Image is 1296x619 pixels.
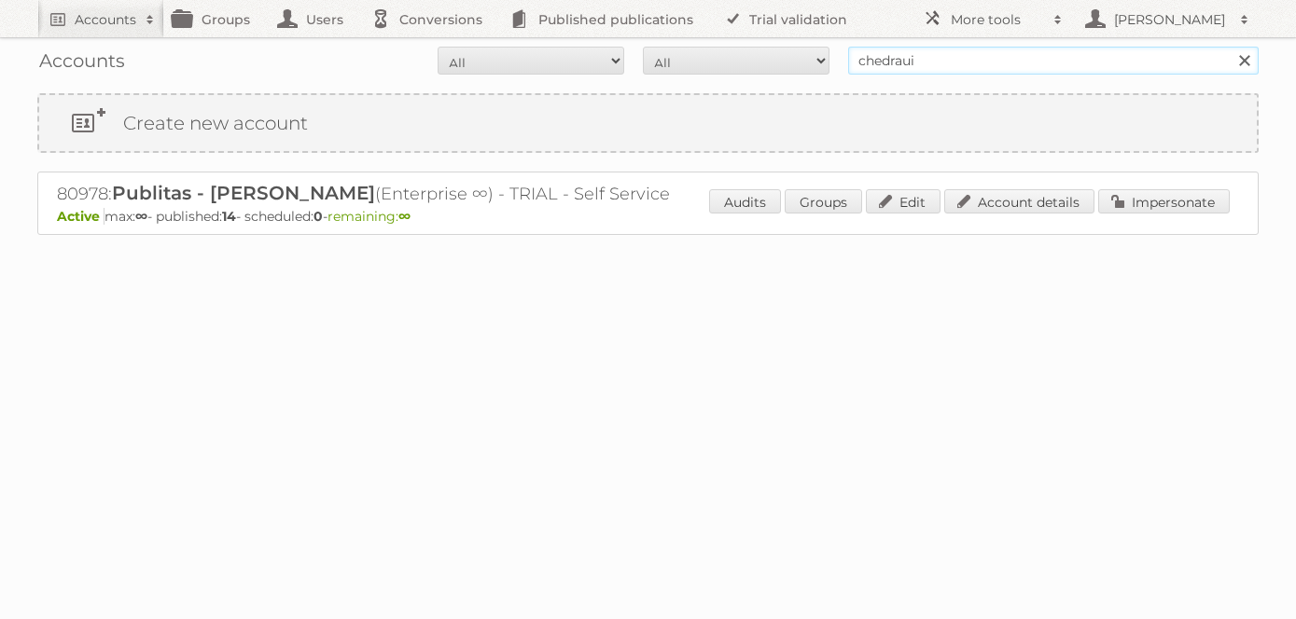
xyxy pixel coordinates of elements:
h2: 80978: (Enterprise ∞) - TRIAL - Self Service [57,182,710,206]
strong: ∞ [135,208,147,225]
a: Groups [785,189,862,213]
p: max: - published: - scheduled: - [57,208,1239,225]
a: Edit [866,189,941,213]
a: Audits [709,189,781,213]
span: Active [57,208,105,225]
h2: [PERSON_NAME] [1109,10,1231,29]
span: Publitas - [PERSON_NAME] [112,182,375,204]
span: remaining: [327,208,411,225]
a: Impersonate [1098,189,1230,213]
h2: More tools [951,10,1044,29]
strong: 0 [314,208,323,225]
a: Create new account [39,95,1257,151]
strong: ∞ [398,208,411,225]
a: Account details [944,189,1094,213]
strong: 14 [222,208,236,225]
h2: Accounts [75,10,136,29]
